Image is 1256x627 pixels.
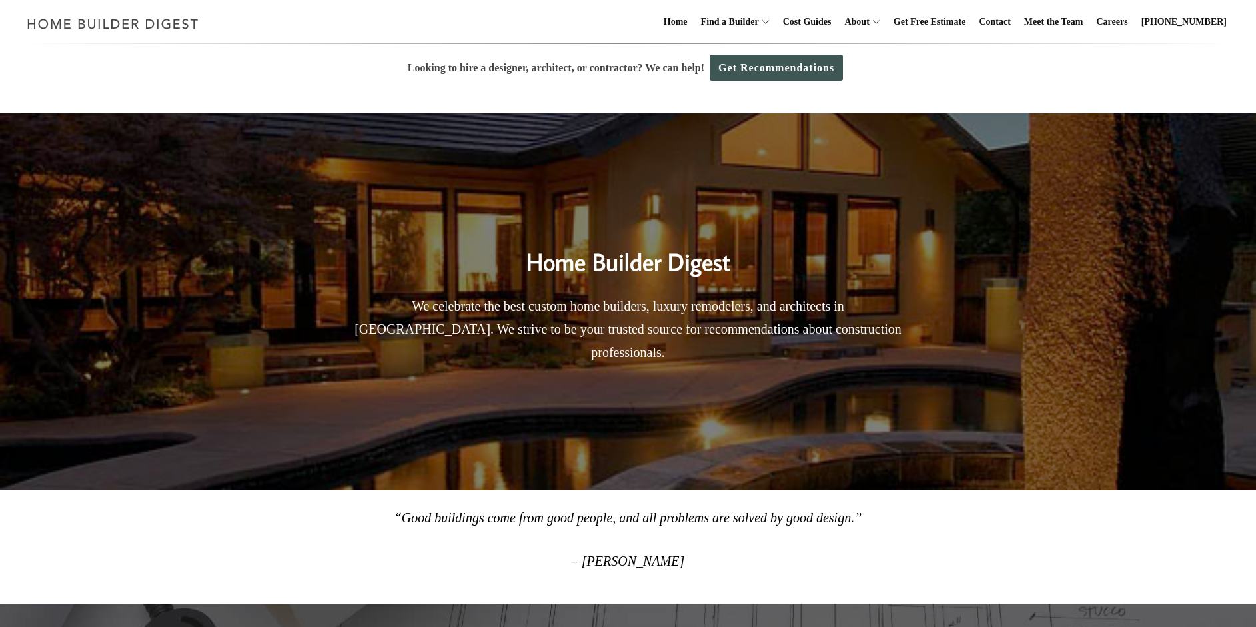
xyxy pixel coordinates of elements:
a: Meet the Team [1019,1,1089,43]
a: [PHONE_NUMBER] [1136,1,1232,43]
a: About [839,1,869,43]
a: Contact [973,1,1015,43]
a: Home [658,1,693,43]
a: Get Recommendations [710,55,843,81]
em: – [PERSON_NAME] [572,554,684,568]
a: Get Free Estimate [888,1,971,43]
a: Careers [1091,1,1133,43]
a: Find a Builder [696,1,759,43]
h2: Home Builder Digest [345,220,912,280]
em: “Good buildings come from good people, and all problems are solved by good design.” [394,510,862,525]
p: We celebrate the best custom home builders, luxury remodelers, and architects in [GEOGRAPHIC_DATA... [345,295,912,364]
img: Home Builder Digest [21,11,205,37]
a: Cost Guides [778,1,837,43]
